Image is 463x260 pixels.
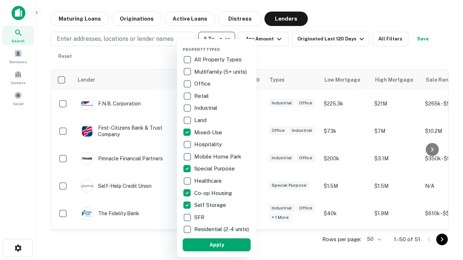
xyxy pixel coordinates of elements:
p: SFR [194,213,206,222]
iframe: Chat Widget [427,202,463,237]
p: Healthcare [194,177,223,185]
p: Co-op Housing [194,189,233,198]
p: Office [194,79,212,88]
p: Hospitality [194,140,223,149]
p: Residential (2-4 units) [194,225,250,234]
span: Property Types [183,47,220,52]
button: Apply [183,238,251,251]
p: Mixed-Use [194,128,224,137]
p: Mobile Home Park [194,152,243,161]
p: Multifamily (5+ units) [194,68,248,76]
p: Self Storage [194,201,228,209]
p: Special Purpose [194,164,236,173]
p: All Property Types [194,55,243,64]
p: Retail [194,92,210,100]
p: Land [194,116,208,125]
p: Industrial [194,104,219,112]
